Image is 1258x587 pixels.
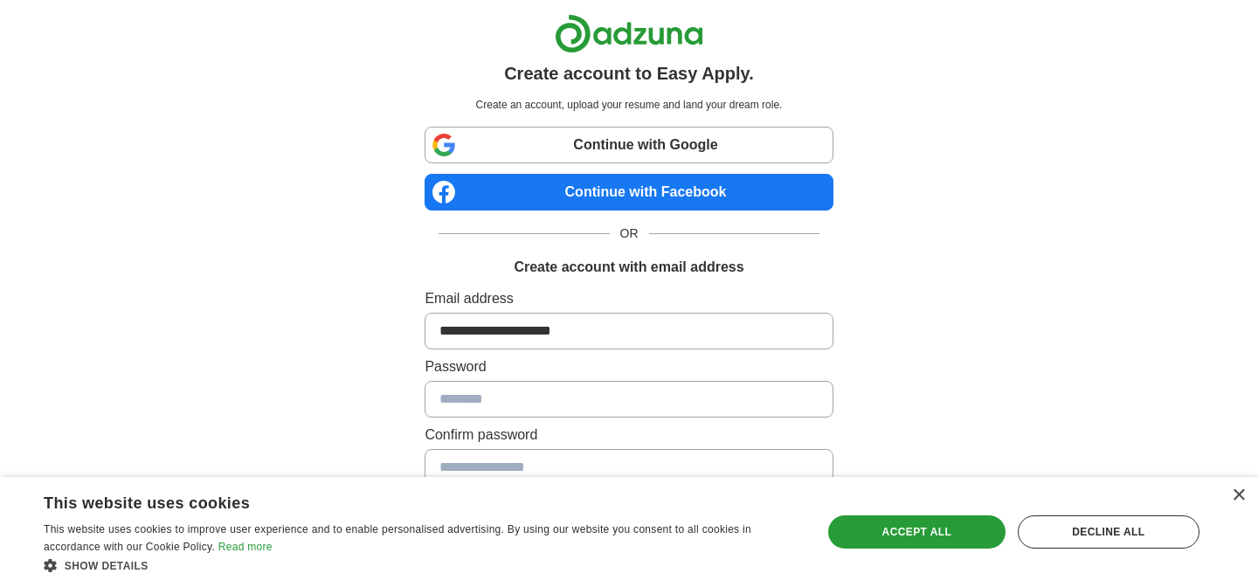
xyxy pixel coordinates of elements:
div: Close [1232,489,1245,502]
label: Password [425,356,833,377]
h1: Create account with email address [514,257,743,278]
div: Accept all [828,515,1006,549]
span: This website uses cookies to improve user experience and to enable personalised advertising. By u... [44,523,751,553]
a: Continue with Google [425,127,833,163]
div: Decline all [1018,515,1199,549]
a: Continue with Facebook [425,174,833,211]
span: Show details [65,560,149,572]
a: Read more, opens a new window [218,541,273,553]
span: OR [610,224,649,243]
div: This website uses cookies [44,487,756,514]
div: Show details [44,556,799,574]
label: Email address [425,288,833,309]
h1: Create account to Easy Apply. [504,60,754,86]
p: Create an account, upload your resume and land your dream role. [428,97,829,113]
img: Adzuna logo [555,14,703,53]
label: Confirm password [425,425,833,445]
